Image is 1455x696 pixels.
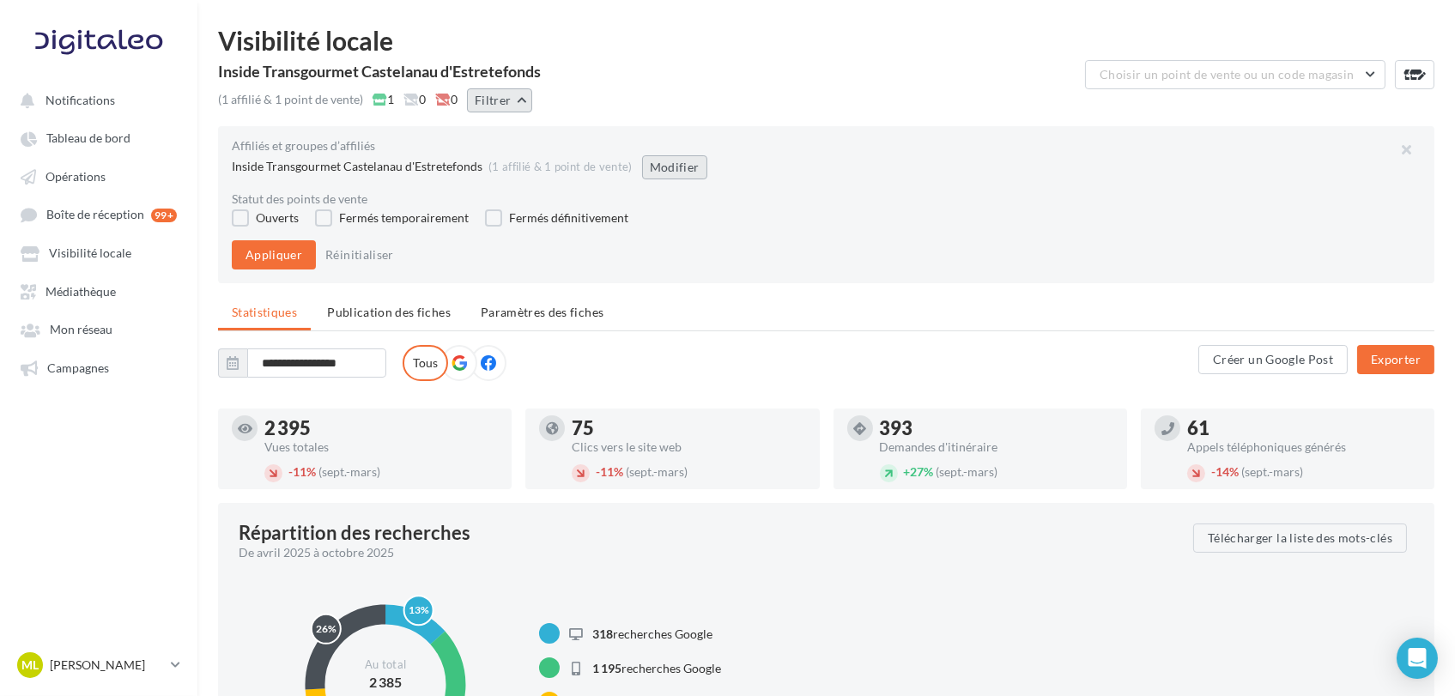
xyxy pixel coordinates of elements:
span: 27% [904,464,934,479]
a: Tableau de bord [10,122,187,153]
div: Clics vers le site web [572,441,805,453]
p: [PERSON_NAME] [50,657,164,674]
a: Campagnes [10,352,187,383]
span: Boîte de réception [46,208,144,222]
span: Médiathèque [45,284,116,299]
button: Appliquer [232,240,316,269]
div: 75 [572,419,805,438]
div: Inside Transgourmet Castelanau d'Estretefonds [218,64,541,79]
div: 2 395 [264,419,498,438]
span: (sept.-mars) [937,464,998,479]
label: Statut des points de vente [232,193,1421,205]
div: 393 [880,419,1113,438]
div: Inside Transgourmet Castelanau d'Estretefonds [232,158,482,175]
span: Opérations [45,169,106,184]
span: Visibilité locale [49,246,131,261]
button: Créer un Google Post [1198,345,1348,374]
span: 318 [592,626,613,641]
span: 1 195 [592,661,621,675]
button: Filtrer [467,88,532,112]
button: Exporter [1357,345,1434,374]
button: Réinitialiser [318,245,401,265]
span: recherches Google [592,626,712,641]
div: 61 [1187,419,1421,438]
span: (sept.-mars) [318,464,380,479]
a: ML [PERSON_NAME] [14,649,184,681]
span: Tableau de bord [46,131,130,146]
span: 14% [1211,464,1239,479]
span: (sept.-mars) [1241,464,1303,479]
a: Visibilité locale [10,237,187,268]
label: Fermés temporairement [315,209,469,227]
span: Publication des fiches [327,305,451,319]
div: (1 affilié & 1 point de vente) [488,160,633,175]
span: 11% [596,464,623,479]
span: ML [21,657,39,674]
div: Appels téléphoniques générés [1187,441,1421,453]
button: Notifications [10,84,180,115]
span: (sept.-mars) [626,464,688,479]
div: Demandes d'itinéraire [880,441,1113,453]
span: 0 [435,91,458,108]
a: Mon réseau [10,313,187,344]
span: recherches Google [592,661,721,675]
div: Répartition des recherches [239,524,470,542]
span: + [904,464,911,479]
div: Visibilité locale [218,27,1434,53]
span: Paramètres des fiches [481,305,603,319]
span: - [596,464,600,479]
span: Campagnes [47,360,109,375]
div: De avril 2025 à octobre 2025 [239,544,1179,561]
span: 0 [403,91,426,108]
div: Open Intercom Messenger [1397,638,1438,679]
span: Notifications [45,93,115,107]
button: Télécharger la liste des mots-clés [1193,524,1407,553]
label: Tous [403,345,448,381]
span: 11% [288,464,316,479]
a: Médiathèque [10,275,187,306]
span: 1 [373,91,394,108]
span: Choisir un point de vente ou un code magasin [1100,67,1354,82]
button: Modifier [642,155,707,179]
span: - [1211,464,1216,479]
a: Opérations [10,160,187,191]
div: Vues totales [264,441,498,453]
label: Fermés définitivement [485,209,628,227]
div: (1 affilié & 1 point de vente) [218,91,363,108]
span: Mon réseau [50,323,112,337]
div: Affiliés et groupes d’affiliés [232,140,1421,152]
span: - [288,464,293,479]
a: Boîte de réception 99+ [10,198,187,230]
div: 99+ [151,209,177,222]
label: Ouverts [232,209,299,227]
button: Choisir un point de vente ou un code magasin [1085,60,1385,89]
